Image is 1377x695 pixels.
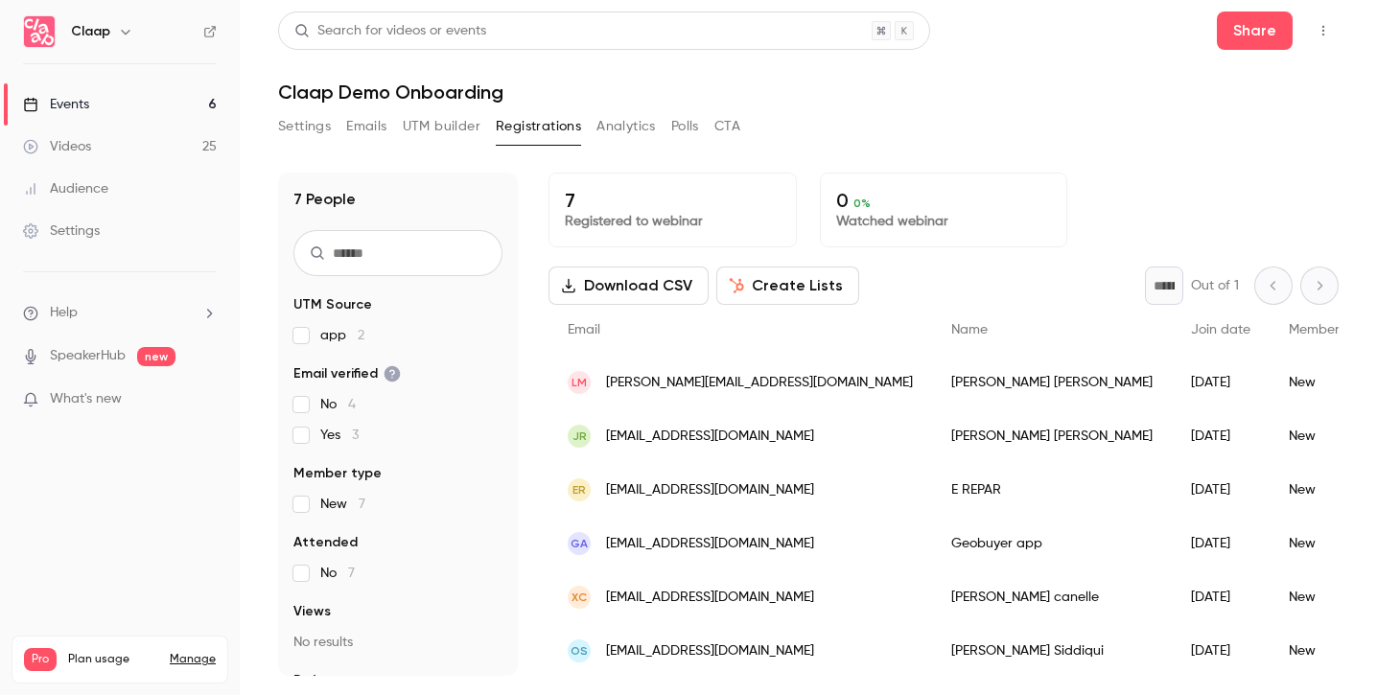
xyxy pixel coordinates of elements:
span: Pro [24,648,57,671]
p: 0 [836,189,1052,212]
a: SpeakerHub [50,346,126,366]
span: UTM Source [293,295,372,314]
span: What's new [50,389,122,409]
span: JR [572,428,587,445]
div: [DATE] [1172,624,1270,678]
span: Help [50,303,78,323]
span: Name [951,323,988,336]
span: Ga [571,535,588,552]
h1: Claap Demo Onboarding [278,81,1339,104]
span: 4 [348,398,356,411]
p: Registered to webinar [565,212,781,231]
h1: 7 People [293,188,356,211]
span: Attended [293,533,358,552]
span: Referrer [293,671,347,690]
span: Plan usage [68,652,158,667]
div: Geobuyer app [932,517,1172,570]
div: E REPAR [932,463,1172,517]
div: [PERSON_NAME] Siddiqui [932,624,1172,678]
iframe: Noticeable Trigger [194,391,217,408]
span: [EMAIL_ADDRESS][DOMAIN_NAME] [606,427,814,447]
li: help-dropdown-opener [23,303,217,323]
div: [PERSON_NAME] canelle [932,570,1172,624]
button: Download CSV [548,266,709,305]
p: No results [293,633,502,652]
button: UTM builder [403,111,480,142]
span: Member type [1289,323,1371,336]
button: Create Lists [716,266,859,305]
span: 0 % [853,197,871,210]
span: New [320,495,365,514]
span: [PERSON_NAME][EMAIL_ADDRESS][DOMAIN_NAME] [606,373,913,393]
span: xc [572,589,587,606]
p: 7 [565,189,781,212]
span: Member type [293,464,382,483]
span: No [320,395,356,414]
button: CTA [714,111,740,142]
span: Join date [1191,323,1250,336]
div: [DATE] [1172,463,1270,517]
span: 7 [348,567,355,580]
span: 3 [352,429,359,442]
span: OS [571,642,588,660]
button: Settings [278,111,331,142]
div: [PERSON_NAME] [PERSON_NAME] [932,356,1172,409]
button: Share [1217,12,1293,50]
h6: Claap [71,22,110,41]
span: new [137,347,175,366]
span: LM [572,374,587,391]
div: Audience [23,179,108,198]
button: Analytics [596,111,656,142]
div: [DATE] [1172,517,1270,570]
span: [EMAIL_ADDRESS][DOMAIN_NAME] [606,534,814,554]
div: Search for videos or events [294,21,486,41]
button: Polls [671,111,699,142]
span: 7 [359,498,365,511]
span: [EMAIL_ADDRESS][DOMAIN_NAME] [606,588,814,608]
span: Views [293,602,331,621]
span: Yes [320,426,359,445]
span: 2 [358,329,364,342]
span: [EMAIL_ADDRESS][DOMAIN_NAME] [606,480,814,500]
p: Out of 1 [1191,276,1239,295]
a: Manage [170,652,216,667]
div: Videos [23,137,91,156]
img: Claap [24,16,55,47]
div: Settings [23,221,100,241]
div: [DATE] [1172,409,1270,463]
span: Email verified [293,364,401,383]
span: [EMAIL_ADDRESS][DOMAIN_NAME] [606,641,814,661]
div: Events [23,95,89,114]
span: Email [568,323,600,336]
button: Emails [346,111,386,142]
button: Registrations [496,111,581,142]
span: ER [572,481,586,498]
p: Watched webinar [836,212,1052,231]
div: [DATE] [1172,356,1270,409]
div: [DATE] [1172,570,1270,624]
span: app [320,326,364,345]
div: [PERSON_NAME] [PERSON_NAME] [932,409,1172,463]
span: No [320,564,355,583]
